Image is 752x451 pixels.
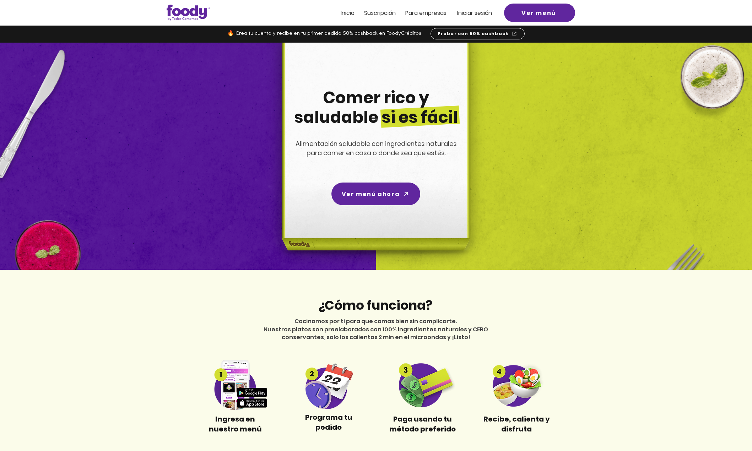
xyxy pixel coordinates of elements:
[364,10,396,16] a: Suscripción
[389,414,456,434] span: Paga usando tu método preferido
[711,410,745,444] iframe: Messagebird Livechat Widget
[167,5,210,21] img: Logo_Foody V2.0.0 (3).png
[305,412,352,432] span: Programa tu pedido
[390,363,456,407] img: Step3 compress.png
[342,190,400,199] span: Ver menú ahora
[521,9,556,17] span: Ver menú
[341,10,355,16] a: Inicio
[296,139,457,157] span: Alimentación saludable con ingredientes naturales para comer en casa o donde sea que estés.
[405,9,412,17] span: Pa
[412,9,447,17] span: ra empresas
[431,28,525,39] a: Probar con 50% cashback
[457,10,492,16] a: Iniciar sesión
[457,9,492,17] span: Iniciar sesión
[504,4,575,22] a: Ver menú
[483,414,550,434] span: Recibe, calienta y disfruta
[364,9,396,17] span: Suscripción
[227,31,421,36] span: 🔥 Crea tu cuenta y recibe en tu primer pedido 50% cashback en FoodyCréditos
[405,10,447,16] a: Para empresas
[483,363,550,407] img: Step 4 compress.png
[294,86,458,129] span: Comer rico y saludable si es fácil
[262,43,488,270] img: headline-center-compress.png
[438,31,509,37] span: Probar con 50% cashback
[202,360,269,410] img: Step 1 compress.png
[331,183,420,205] a: Ver menú ahora
[294,317,457,325] span: Cocinamos por ti para que comas bien sin complicarte.
[209,414,262,434] span: Ingresa en nuestro menú
[264,325,488,341] span: Nuestros platos son preelaborados con 100% ingredientes naturales y CERO conservantes, solo los c...
[341,9,355,17] span: Inicio
[318,296,432,314] span: ¿Cómo funciona?
[296,361,362,409] img: Step 2 compress.png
